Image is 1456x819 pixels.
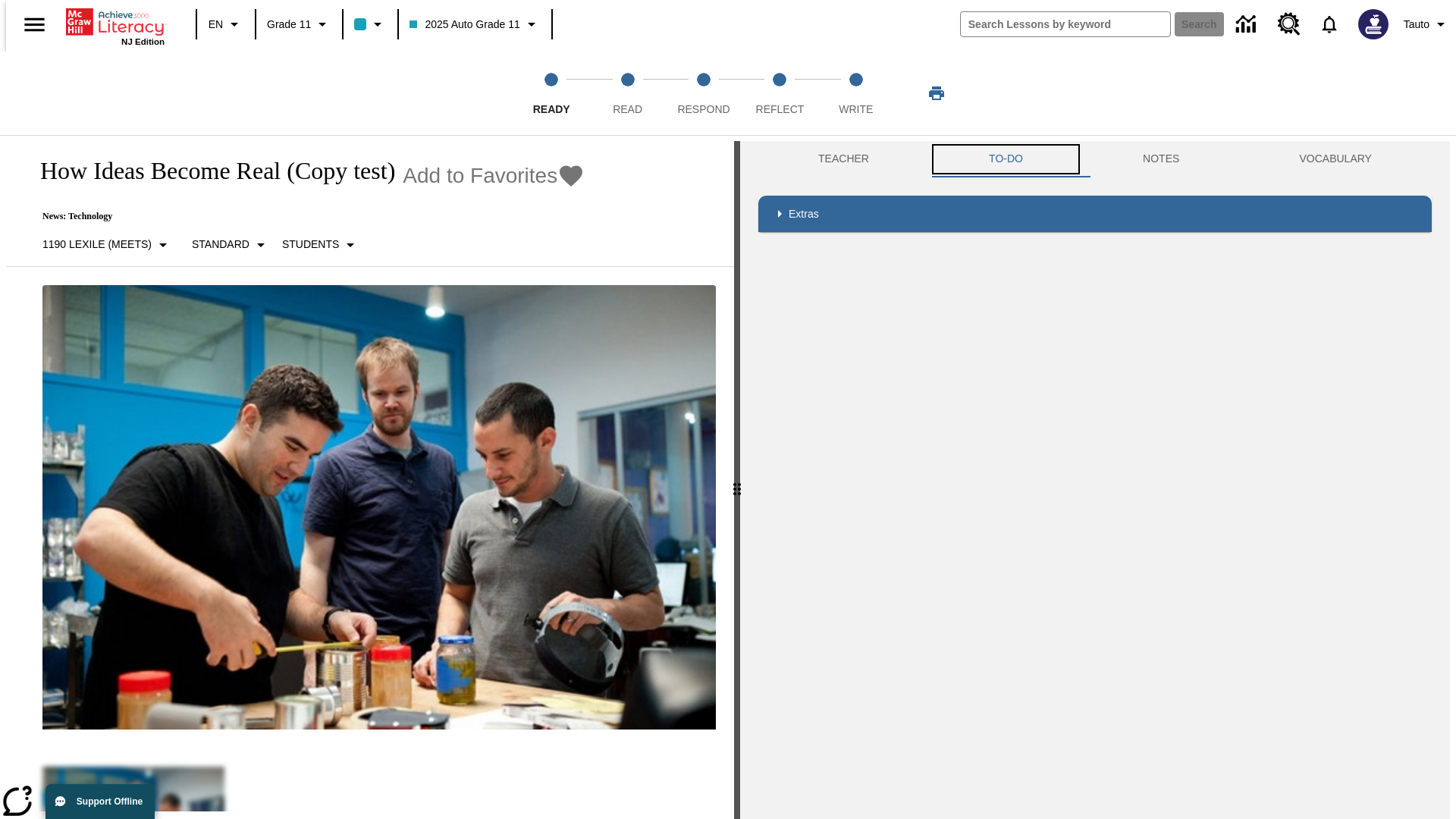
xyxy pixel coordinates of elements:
[121,37,165,46] span: NJ Edition
[276,231,366,259] button: Select Student
[403,162,585,189] button: Add to Favorites - How Ideas Become Real (Copy test)
[348,11,393,38] button: Class color is light blue. Change class color
[66,5,165,46] div: Home
[1358,9,1389,39] img: Avatar
[24,211,585,222] p: News: Technology
[740,141,1450,819] div: activity
[192,237,249,253] p: Standard
[45,784,155,819] button: Support Offline
[961,12,1170,36] input: search field
[6,141,734,811] div: reading
[1310,5,1349,44] a: Notifications
[758,196,1432,232] div: Extras
[758,141,929,177] button: Teacher
[812,52,900,135] button: Write step 5 of 5
[186,231,276,259] button: Scaffolds, Standard
[12,2,57,47] button: Open side menu
[36,231,178,259] button: Select Lexile, 1190 Lexile (Meets)
[734,141,740,819] div: Press Enter or Spacebar and then press right and left arrow keys to move the slider
[912,80,961,107] button: Print
[929,141,1083,177] button: TO-DO
[77,796,143,807] span: Support Offline
[1239,141,1432,177] button: VOCABULARY
[282,237,339,253] p: Students
[736,52,824,135] button: Reflect step 4 of 5
[42,285,716,730] img: Quirky founder Ben Kaufman tests a new product with co-worker Gaz Brown and product inventor Jon ...
[1349,5,1398,44] button: Select a new avatar
[583,52,671,135] button: Read step 2 of 5
[507,52,595,135] button: Ready step 1 of 5
[613,103,642,115] span: Read
[1083,141,1239,177] button: NOTES
[839,103,873,115] span: Write
[403,11,546,38] button: Class: 2025 Auto Grade 11, Select your class
[202,11,250,38] button: Language: EN, Select a language
[403,164,557,188] span: Add to Favorites
[409,17,519,33] span: 2025 Auto Grade 11
[1227,4,1269,45] a: Data Center
[533,103,570,115] span: Ready
[1398,11,1456,38] button: Profile/Settings
[660,52,748,135] button: Respond step 3 of 5
[1404,17,1429,33] span: Tauto
[789,206,819,222] p: Extras
[756,103,805,115] span: Reflect
[677,103,730,115] span: Respond
[209,17,223,33] span: EN
[758,141,1432,177] div: Instructional Panel Tabs
[267,17,311,33] span: Grade 11
[24,157,395,185] h1: How Ideas Become Real (Copy test)
[42,237,152,253] p: 1190 Lexile (Meets)
[1269,4,1310,45] a: Resource Center, Will open in new tab
[261,11,337,38] button: Grade: Grade 11, Select a grade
